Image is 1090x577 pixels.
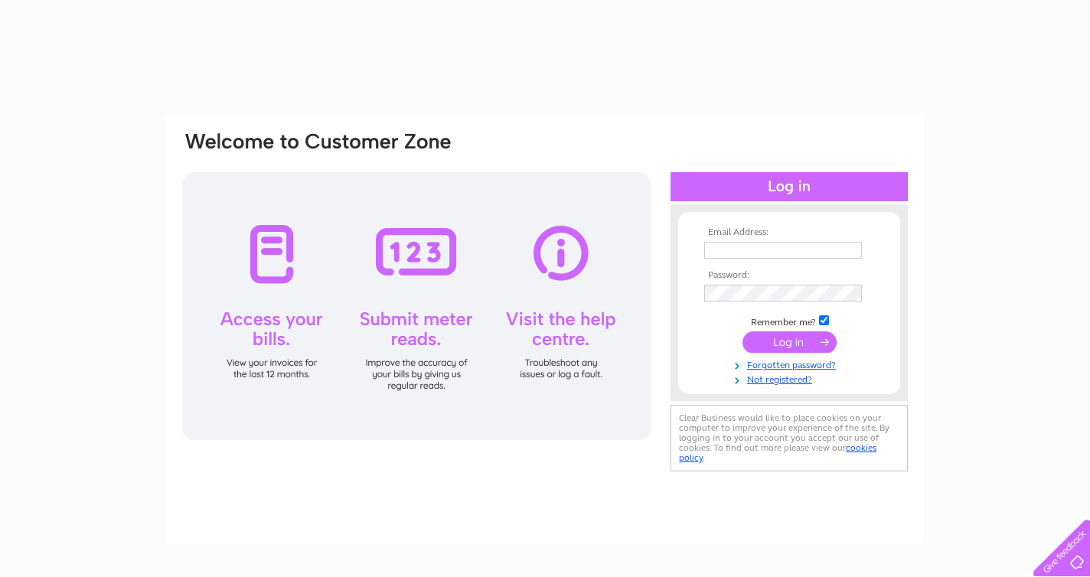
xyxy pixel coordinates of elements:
[704,371,878,386] a: Not registered?
[704,357,878,371] a: Forgotten password?
[742,331,837,353] input: Submit
[700,270,878,281] th: Password:
[700,313,878,328] td: Remember me?
[700,227,878,238] th: Email Address:
[679,442,876,463] a: cookies policy
[671,405,908,471] div: Clear Business would like to place cookies on your computer to improve your experience of the sit...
